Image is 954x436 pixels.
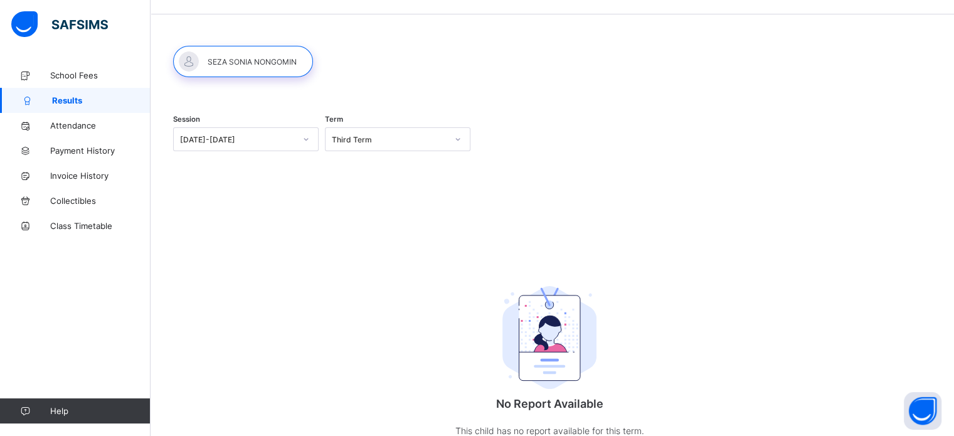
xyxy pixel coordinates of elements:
[180,135,295,144] div: [DATE]-[DATE]
[50,171,151,181] span: Invoice History
[173,115,200,124] span: Session
[325,115,343,124] span: Term
[52,95,151,105] span: Results
[50,70,151,80] span: School Fees
[502,286,596,389] img: student.207b5acb3037b72b59086e8b1a17b1d0.svg
[424,397,675,410] p: No Report Available
[11,11,108,38] img: safsims
[904,392,941,430] button: Open asap
[50,196,151,206] span: Collectibles
[50,221,151,231] span: Class Timetable
[50,406,150,416] span: Help
[50,146,151,156] span: Payment History
[332,135,447,144] div: Third Term
[50,120,151,130] span: Attendance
